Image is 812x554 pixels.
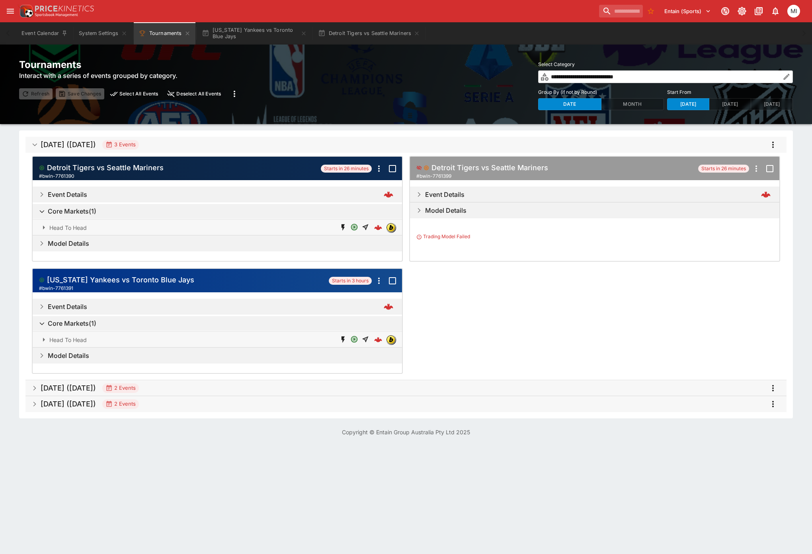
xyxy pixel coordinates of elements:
button: close [164,88,224,99]
h6: Core Markets ( 1 ) [48,319,96,328]
div: bwin [386,223,396,232]
span: Starts in 26 minutes [321,165,372,173]
h6: Model Details [48,352,89,360]
h6: Event Details [48,190,87,199]
div: 3 Events [105,141,136,149]
p: Head To Head [49,224,87,232]
div: 2 Events [105,384,136,392]
button: Connected to PK [718,4,732,18]
button: Expand [33,299,402,315]
button: Expand [33,332,402,348]
h5: [DATE] ([DATE]) [41,383,96,393]
label: Select Category [538,58,793,70]
span: # bwin-7761390 [39,172,74,180]
span: [missing translation: 'screens.event.pricing.market.type.BettingOpen'] [349,335,359,344]
a: bf50c02c-cfab-46a0-86ae-70f7722fe674 [381,187,396,202]
h5: [US_STATE] Yankees vs Toronto Blue Jays [47,275,194,284]
img: PriceKinetics [35,6,94,12]
svg: Open [349,223,359,231]
h6: Model Details [425,206,467,215]
h6: Model Details [48,239,89,248]
button: Expand [410,187,779,202]
img: logo-cerberus--red.svg [384,302,393,311]
button: Select Tenant [660,5,716,17]
img: logo-cerberus--red.svg [384,190,393,199]
h5: Detroit Tigers vs Seattle Mariners [47,163,164,172]
button: Notifications [768,4,783,18]
button: Month [601,98,664,110]
img: logo-cerberus--red.svg [374,224,382,231]
span: [missing translation: 'screens.event.pricing.market.type.BettingOpen'] [349,223,359,232]
div: michael.wilczynski [787,5,800,17]
button: [US_STATE] Yankees vs Toronto Blue Jays [197,22,312,45]
button: more [766,381,780,395]
button: Date [538,98,601,110]
button: Expand [410,202,779,218]
h6: Interact with a series of events grouped by category. [19,71,242,80]
a: 3af1385e-34d3-4ecc-a16f-1f9ae3ed76fe [372,333,385,346]
svg: Hidden [416,165,422,171]
div: 2 Events [105,400,136,408]
div: 1b0fd5f2-75fc-4f4b-8914-a6ea0d360590 [384,302,393,311]
button: [DATE] [667,98,709,110]
button: Event Calendar [17,22,72,45]
div: b1b8ae5b-0c2e-4814-930d-4a7d3ccd2035 [374,224,382,231]
img: logo-cerberus--red.svg [374,336,382,344]
span: # bwin-7761399 [416,172,451,180]
button: preview [107,88,162,99]
span: # bwin-7761391 [39,284,73,292]
img: logo-cerberus--red.svg [761,190,771,199]
button: Detroit Tigers vs Seattle Mariners [313,22,425,45]
h5: Detroit Tigers vs Seattle Mariners [431,163,548,172]
div: 3af1385e-34d3-4ecc-a16f-1f9ae3ed76fe [374,336,382,344]
img: bwin [386,335,395,344]
svg: Suspended [424,165,429,171]
button: Toggle light/dark mode [735,4,749,18]
div: Group By (if not by Round) [538,98,664,110]
button: Expand [33,187,402,202]
div: bwin [386,335,396,344]
button: michael.wilczynski [785,2,802,20]
div: 6ca95fb4-4098-41f7-a57d-801cc0d39c68 [761,190,771,199]
button: Expand [33,348,402,364]
p: Head To Head [49,336,87,344]
h5: [DATE] ([DATE]) [41,399,96,408]
label: Start From [667,86,793,98]
button: more [372,161,386,176]
svg: SGM [338,336,348,344]
span: Straight [361,223,370,232]
button: Documentation [751,4,766,18]
svg: Open [349,335,359,343]
button: Expand [33,235,402,251]
img: PriceKinetics Logo [18,3,33,19]
input: search [599,5,643,17]
button: more [766,138,780,152]
button: Tournaments [134,22,195,45]
button: more [372,274,386,288]
img: bwin [386,223,395,232]
span: Straight [361,335,370,344]
h6: Event Details [48,303,87,311]
button: [DATE] [709,98,751,110]
svg: Open [39,277,45,283]
a: 1b0fd5f2-75fc-4f4b-8914-a6ea0d360590 [381,299,396,314]
div: bf50c02c-cfab-46a0-86ae-70f7722fe674 [384,190,393,199]
span: Trading Model Failed [416,233,470,239]
button: more [749,161,763,176]
div: Start From [667,98,793,110]
button: more [766,397,780,411]
span: Starts in 26 minutes [698,165,749,173]
h6: Core Markets ( 1 ) [48,207,96,216]
button: System Settings [74,22,132,45]
svg: Open [39,165,45,171]
button: [DATE] ([DATE])2 Eventsmore [25,380,787,396]
button: [DATE] ([DATE])2 Eventsmore [25,396,787,412]
button: [DATE] ([DATE])3 Eventsmore [25,137,787,153]
h2: Tournaments [19,58,242,71]
button: No Bookmarks [644,5,657,17]
img: Sportsbook Management [35,13,78,17]
span: Starts in 3 hours [329,277,372,285]
label: Group By (if not by Round) [538,86,664,98]
button: open drawer [3,4,18,18]
a: b1b8ae5b-0c2e-4814-930d-4a7d3ccd2035 [372,221,385,234]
